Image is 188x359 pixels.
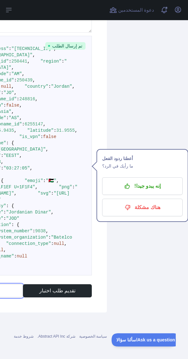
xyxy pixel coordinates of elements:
span: : { [11,222,19,227]
span: null [17,254,27,259]
font: ما رأيك في الرد؟ [102,163,133,168]
font: أعطنا ردود الفعل [102,156,133,161]
span: : [3,210,6,215]
span: , [51,210,53,215]
span: , [46,147,48,152]
span: : [1,90,3,95]
span: : [48,235,51,240]
span: : [9,71,11,76]
span: : [6,115,8,120]
a: شروط خدمة [14,334,33,339]
span: false [43,134,56,139]
span: , [54,46,56,51]
span: "03:27:05" [3,166,30,171]
span: : [62,59,64,64]
span: : [1,153,3,158]
span: 250439 [17,78,32,83]
a: شركة Abstract API Inc. [37,334,75,339]
span: , [11,65,14,70]
span: : [9,46,11,51]
span: , [32,78,35,83]
span: : [3,216,6,221]
span: : [43,178,46,183]
font: تقديم طلب اختبار [39,288,75,293]
span: , [14,90,17,95]
span: , [1,159,3,164]
iframe: تبديل دعم العملاء [112,333,175,346]
span: , [19,103,22,108]
span: "Jordan" [51,84,72,89]
span: "🇯🇴" [46,178,57,183]
span: "connection_type" [6,241,51,246]
span: , [64,241,67,246]
span: "emoji" [25,178,43,183]
span: : [41,134,43,139]
span: 31.9555 [56,128,75,133]
span: : [72,185,75,190]
span: , [11,84,14,89]
span: , [46,229,48,234]
span: "AS" [9,115,19,120]
span: "Jordanian Dinar" [6,210,51,215]
span: null [1,84,12,89]
span: , [14,191,17,196]
span: "latitude" [27,128,54,133]
span: , [43,122,46,127]
span: : [3,103,6,108]
span: , [35,97,38,102]
span: "AM" [11,71,22,76]
span: , [56,178,59,183]
span: , [30,166,32,171]
span: "EEST" [3,153,19,158]
span: null [54,241,64,246]
span: , [19,153,22,158]
span: 6255147 [25,122,43,127]
span: , [75,128,77,133]
span: 248816 [19,97,35,102]
span: : [9,59,11,64]
font: تم إرسال الطلب [52,43,82,48]
button: تقديم طلب اختبار [23,284,92,297]
span: , [14,128,17,133]
span: , [35,185,38,190]
span: "region" [41,59,62,64]
span: 250441 [11,59,27,64]
span: , [19,115,22,120]
span: false [6,103,19,108]
span: : [51,191,53,196]
span: , [32,52,35,58]
span: : { [6,203,14,208]
span: , [27,59,30,64]
span: 9038 [35,229,46,234]
span: "country" [25,84,48,89]
span: : [17,97,19,102]
span: , [3,247,6,252]
span: : [1,166,3,171]
span: , [72,84,75,89]
span: "svg" [38,191,51,196]
span: , [22,71,25,76]
span: "is_vpn" [19,134,40,139]
font: دعوة المستخدمين [118,7,154,13]
span: "JO" [3,90,14,95]
span: : [54,128,56,133]
span: : [14,254,17,259]
span: "[TECHNICAL_ID]" [11,46,53,51]
span: "png" [59,185,72,190]
a: سياسة الخصوصية [79,334,107,339]
span: : [22,122,25,127]
span: "JOD" [6,216,19,221]
span: : [32,229,35,234]
button: دعوة المستخدمين [108,5,155,15]
span: : { [6,141,14,146]
span: : [14,78,17,83]
span: , [11,109,14,114]
span: : [51,241,53,246]
span: : [48,84,51,89]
